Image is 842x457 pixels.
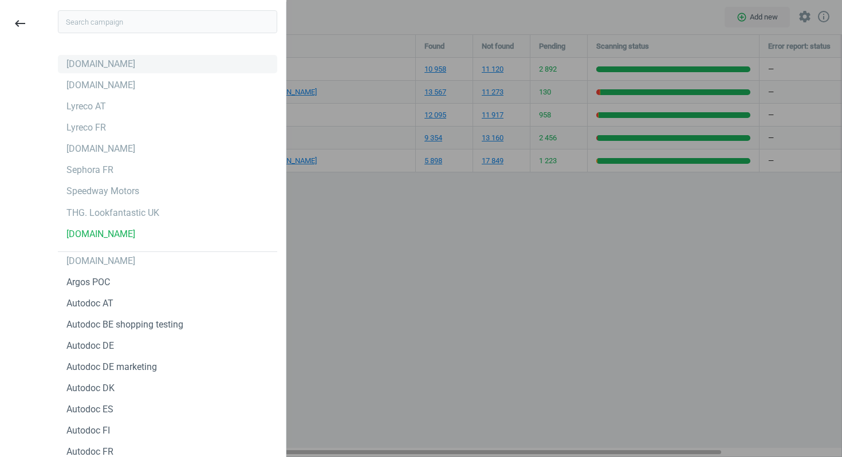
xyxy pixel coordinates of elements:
[66,79,135,92] div: [DOMAIN_NAME]
[66,185,139,198] div: Speedway Motors
[66,164,113,176] div: Sephora FR
[66,382,115,395] div: Autodoc DK
[66,255,135,267] div: [DOMAIN_NAME]
[66,403,113,416] div: Autodoc ES
[66,361,157,373] div: Autodoc DE marketing
[66,100,106,113] div: Lyreco AT
[66,121,106,134] div: Lyreco FR
[13,17,27,30] i: keyboard_backspace
[66,340,114,352] div: Autodoc DE
[66,297,113,310] div: Autodoc AT
[66,228,135,241] div: [DOMAIN_NAME]
[7,10,33,37] button: keyboard_backspace
[66,143,135,155] div: [DOMAIN_NAME]
[58,10,277,33] input: Search campaign
[66,318,183,331] div: Autodoc BE shopping testing
[66,424,110,437] div: Autodoc FI
[66,207,159,219] div: THG. Lookfantastic UK
[66,58,135,70] div: [DOMAIN_NAME]
[66,276,110,289] div: Argos POC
